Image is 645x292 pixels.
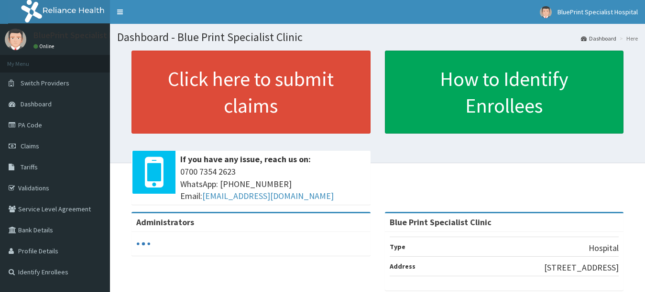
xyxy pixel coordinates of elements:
[131,51,371,134] a: Click here to submit claims
[136,237,151,251] svg: audio-loading
[33,43,56,50] a: Online
[617,34,638,42] li: Here
[390,262,415,271] b: Address
[180,166,366,202] span: 0700 7354 2623 WhatsApp: [PHONE_NUMBER] Email:
[385,51,624,134] a: How to Identify Enrollees
[202,190,334,201] a: [EMAIL_ADDRESS][DOMAIN_NAME]
[558,8,638,16] span: BluePrint Specialist Hospital
[136,217,194,228] b: Administrators
[33,31,141,40] p: BluePrint Specialist Hospital
[180,154,311,165] b: If you have any issue, reach us on:
[581,34,616,42] a: Dashboard
[21,79,69,87] span: Switch Providers
[540,6,552,18] img: User Image
[21,100,52,108] span: Dashboard
[589,242,619,254] p: Hospital
[21,142,39,150] span: Claims
[117,31,638,43] h1: Dashboard - Blue Print Specialist Clinic
[5,29,26,50] img: User Image
[544,261,619,274] p: [STREET_ADDRESS]
[21,163,38,171] span: Tariffs
[390,217,492,228] strong: Blue Print Specialist Clinic
[390,242,405,251] b: Type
